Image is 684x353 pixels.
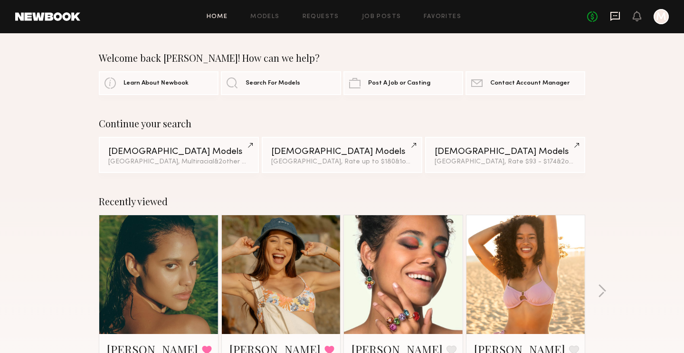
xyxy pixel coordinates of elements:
a: Requests [303,14,339,20]
span: & 2 other filter s [557,159,602,165]
span: & 2 other filter s [214,159,260,165]
div: Welcome back [PERSON_NAME]! How can we help? [99,52,585,64]
div: [GEOGRAPHIC_DATA], Rate $93 - $174 [435,159,576,165]
a: [DEMOGRAPHIC_DATA] Models[GEOGRAPHIC_DATA], Rate $93 - $174&2other filters [425,137,585,173]
a: Post A Job or Casting [343,71,463,95]
a: [DEMOGRAPHIC_DATA] Models[GEOGRAPHIC_DATA], Multiracial&2other filters [99,137,259,173]
div: [GEOGRAPHIC_DATA], Rate up to $180 [271,159,412,165]
div: [DEMOGRAPHIC_DATA] Models [271,147,412,156]
div: [DEMOGRAPHIC_DATA] Models [435,147,576,156]
div: [DEMOGRAPHIC_DATA] Models [108,147,249,156]
a: Search For Models [221,71,341,95]
a: Home [207,14,228,20]
a: Job Posts [362,14,401,20]
div: Recently viewed [99,196,585,207]
a: Learn About Newbook [99,71,218,95]
a: Models [250,14,279,20]
span: Contact Account Manager [490,80,570,86]
a: Favorites [424,14,461,20]
a: Contact Account Manager [465,71,585,95]
a: [DEMOGRAPHIC_DATA] Models[GEOGRAPHIC_DATA], Rate up to $180&1other filter [262,137,422,173]
div: Continue your search [99,118,585,129]
a: M [654,9,669,24]
span: Search For Models [246,80,300,86]
div: [GEOGRAPHIC_DATA], Multiracial [108,159,249,165]
span: Learn About Newbook [123,80,189,86]
span: Post A Job or Casting [368,80,430,86]
span: & 1 other filter [395,159,436,165]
